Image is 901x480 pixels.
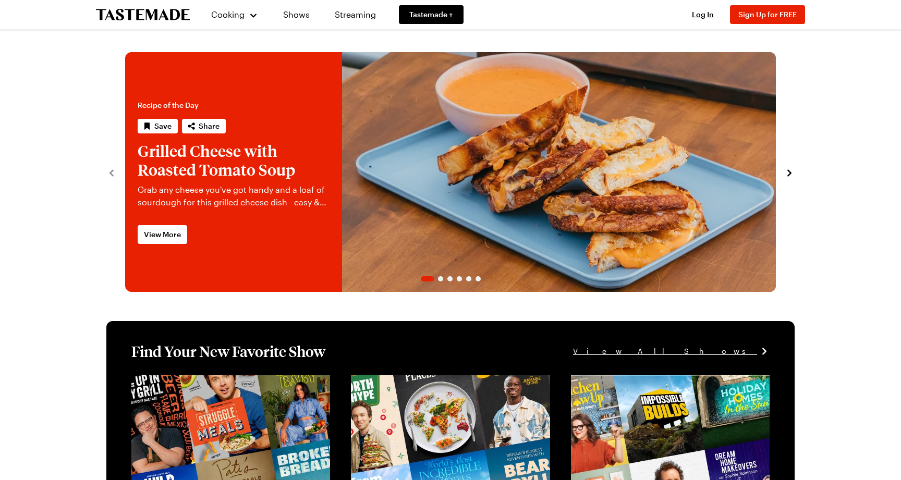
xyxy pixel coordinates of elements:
[730,5,805,24] button: Sign Up for FREE
[138,225,187,244] a: View More
[144,229,181,240] span: View More
[457,276,462,281] span: Go to slide 4
[573,346,770,357] a: View All Shows
[125,52,776,292] div: 1 / 6
[106,166,117,178] button: navigate to previous item
[438,276,443,281] span: Go to slide 2
[96,9,190,21] a: To Tastemade Home Page
[399,5,464,24] a: Tastemade +
[211,2,258,27] button: Cooking
[447,276,453,281] span: Go to slide 3
[154,121,172,131] span: Save
[476,276,481,281] span: Go to slide 6
[211,9,245,19] span: Cooking
[138,119,178,133] button: Save recipe
[351,376,493,386] a: View full content for [object Object]
[421,276,434,281] span: Go to slide 1
[692,10,714,19] span: Log In
[682,9,724,20] button: Log In
[573,346,757,357] span: View All Shows
[182,119,226,133] button: Share
[131,342,325,361] h1: Find Your New Favorite Show
[738,10,797,19] span: Sign Up for FREE
[466,276,471,281] span: Go to slide 5
[409,9,453,20] span: Tastemade +
[784,166,795,178] button: navigate to next item
[199,121,220,131] span: Share
[131,376,274,386] a: View full content for [object Object]
[571,376,713,386] a: View full content for [object Object]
